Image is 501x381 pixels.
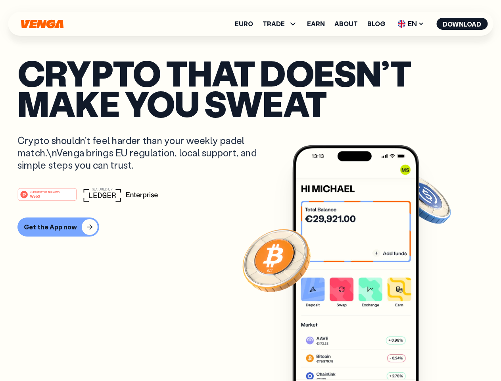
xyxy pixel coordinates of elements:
p: Crypto that doesn’t make you sweat [17,58,484,118]
img: USDC coin [395,171,453,228]
button: Download [436,18,488,30]
button: Get the App now [17,217,99,237]
a: Get the App now [17,217,484,237]
img: flag-uk [397,20,405,28]
tspan: Web3 [30,194,40,198]
span: TRADE [263,21,285,27]
a: Blog [367,21,385,27]
tspan: #1 PRODUCT OF THE MONTH [30,190,60,193]
a: Euro [235,21,253,27]
svg: Home [20,19,64,29]
p: Crypto shouldn’t feel harder than your weekly padel match.\nVenga brings EU regulation, local sup... [17,134,268,171]
a: #1 PRODUCT OF THE MONTHWeb3 [17,192,77,203]
span: EN [395,17,427,30]
img: Bitcoin [241,224,312,296]
span: TRADE [263,19,298,29]
a: About [334,21,358,27]
a: Earn [307,21,325,27]
div: Get the App now [24,223,77,231]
